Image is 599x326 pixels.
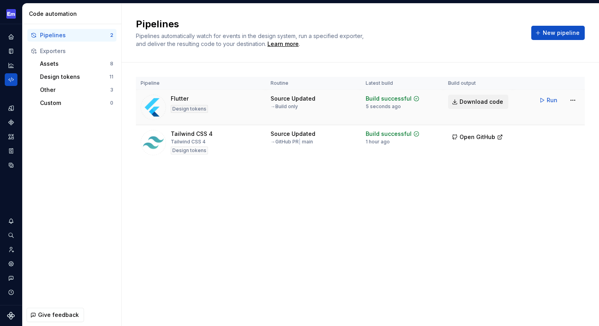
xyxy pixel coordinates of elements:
div: Custom [40,99,110,107]
div: Flutter [171,95,189,103]
th: Latest build [361,77,443,90]
div: 5 seconds ago [366,103,401,110]
div: Assets [40,60,110,68]
span: Pipelines automatically watch for events in the design system, run a specified exporter, and deli... [136,32,365,47]
span: Run [547,96,557,104]
div: Other [40,86,110,94]
div: 3 [110,87,113,93]
th: Build output [443,77,513,90]
button: Search ⌘K [5,229,17,242]
button: New pipeline [531,26,585,40]
div: Code automation [29,10,118,18]
span: . [266,41,300,47]
div: 8 [110,61,113,67]
button: Assets8 [37,57,116,70]
span: Download code [460,98,503,106]
button: Contact support [5,272,17,284]
h2: Pipelines [136,18,522,31]
a: Assets [5,130,17,143]
div: Design tokens [171,147,208,154]
svg: Supernova Logo [7,312,15,320]
a: Storybook stories [5,145,17,157]
div: Tailwind CSS 4 [171,139,206,145]
div: 0 [110,100,113,106]
button: Notifications [5,215,17,227]
a: Settings [5,257,17,270]
span: New pipeline [543,29,580,37]
div: 11 [109,74,113,80]
a: Download code [448,95,508,109]
span: Give feedback [38,311,79,319]
a: Learn more [267,40,299,48]
button: Open GitHub [448,130,507,144]
div: Source Updated [271,95,315,103]
th: Pipeline [136,77,266,90]
a: Data sources [5,159,17,172]
button: Give feedback [27,308,84,322]
th: Routine [266,77,361,90]
div: Tailwind CSS 4 [171,130,213,138]
button: Other3 [37,84,116,96]
div: Exporters [40,47,113,55]
a: Code automation [5,73,17,86]
div: Pipelines [40,31,110,39]
a: Home [5,31,17,43]
button: Pipelines2 [27,29,116,42]
a: Design tokens [5,102,17,114]
a: Components [5,116,17,129]
div: 2 [110,32,113,38]
div: Design tokens [40,73,109,81]
a: Documentation [5,45,17,57]
div: → Build only [271,103,298,110]
span: Open GitHub [460,133,495,141]
button: Run [535,93,563,107]
a: Analytics [5,59,17,72]
div: Build successful [366,95,412,103]
div: → GitHub PR main [271,139,313,145]
div: Build successful [366,130,412,138]
img: e72e9e65-9f43-4cb3-89a7-ea83765f03bf.png [6,9,16,19]
span: | [299,139,301,145]
div: Source Updated [271,130,315,138]
button: Design tokens11 [37,71,116,83]
div: 1 hour ago [366,139,390,145]
a: Open GitHub [448,135,507,141]
a: Invite team [5,243,17,256]
div: Design tokens [171,105,208,113]
button: Custom0 [37,97,116,109]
